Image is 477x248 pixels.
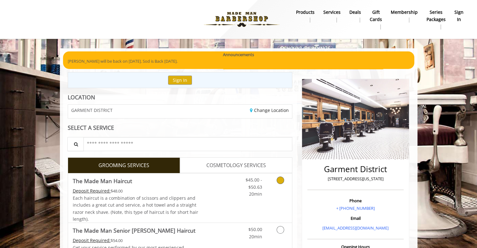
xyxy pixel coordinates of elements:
span: $50.00 [248,226,262,232]
span: $45.00 - $50.63 [245,177,262,190]
b: gift cards [370,9,382,23]
h3: Phone [309,198,402,203]
p: [STREET_ADDRESS][US_STATE] [309,176,402,182]
button: Sign In [168,76,192,85]
b: sign in [454,9,464,23]
b: LOCATION [68,93,95,101]
a: Series packagesSeries packages [422,8,450,31]
h3: Email [309,216,402,220]
a: Gift cardsgift cards [365,8,386,31]
b: Membership [391,9,418,16]
div: SELECT A SERVICE [68,125,293,131]
b: Series packages [427,9,446,23]
b: Announcements [223,51,254,58]
p: [PERSON_NAME] will be back on [DATE]. Sod is Back [DATE]. [68,58,410,65]
h2: Garment District [309,165,402,174]
img: Made Man Barbershop logo [199,2,285,37]
span: 20min [249,234,262,240]
a: Productsproducts [292,8,319,24]
b: Deals [349,9,361,16]
span: This service needs some Advance to be paid before we block your appointment [73,188,111,194]
div: $54.00 [73,237,199,244]
a: DealsDeals [345,8,365,24]
a: + [PHONE_NUMBER] [336,205,375,211]
span: COSMETOLOGY SERVICES [206,161,266,170]
button: Service Search [67,137,84,151]
a: [EMAIL_ADDRESS][DOMAIN_NAME] [322,225,389,231]
b: The Made Man Senior [PERSON_NAME] Haircut [73,226,195,235]
a: Change Location [250,107,289,113]
span: GARMENT DISTRICT [71,108,113,113]
span: This service needs some Advance to be paid before we block your appointment [73,237,111,243]
a: ServicesServices [319,8,345,24]
div: $48.00 [73,187,199,194]
b: Services [323,9,341,16]
span: GROOMING SERVICES [98,161,149,170]
b: products [296,9,315,16]
a: sign insign in [450,8,468,24]
b: The Made Man Haircut [73,177,132,185]
span: Each haircut is a combination of scissors and clippers and includes a great cut and service, a ho... [73,195,198,222]
span: 20min [249,191,262,197]
a: MembershipMembership [386,8,422,24]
